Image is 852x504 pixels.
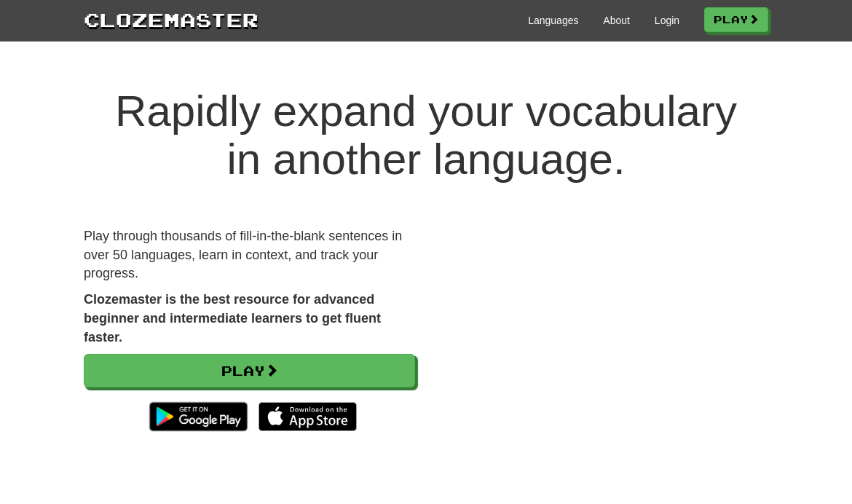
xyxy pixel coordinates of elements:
a: Play [704,7,768,32]
img: Get it on Google Play [142,395,255,438]
img: Download_on_the_App_Store_Badge_US-UK_135x40-25178aeef6eb6b83b96f5f2d004eda3bffbb37122de64afbaef7... [259,402,357,431]
a: Play [84,354,415,387]
a: About [603,13,630,28]
a: Clozemaster [84,6,259,33]
strong: Clozemaster is the best resource for advanced beginner and intermediate learners to get fluent fa... [84,292,381,344]
a: Login [655,13,679,28]
a: Languages [528,13,578,28]
p: Play through thousands of fill-in-the-blank sentences in over 50 languages, learn in context, and... [84,227,415,283]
